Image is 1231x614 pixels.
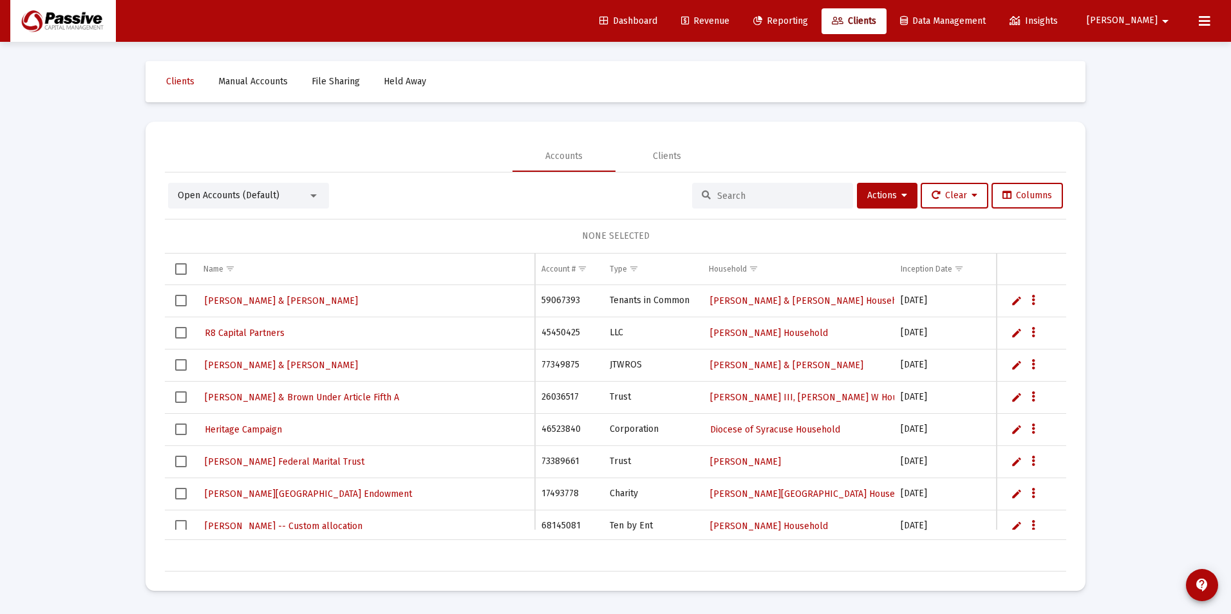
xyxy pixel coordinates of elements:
[599,15,657,26] span: Dashboard
[301,69,370,95] a: File Sharing
[710,328,828,339] span: [PERSON_NAME] Household
[709,292,912,310] a: [PERSON_NAME] & [PERSON_NAME] Household
[20,8,106,34] img: Dashboard
[175,327,187,339] div: Select row
[578,264,587,274] span: Show filter options for column 'Account #'
[603,317,702,349] td: LLC
[992,445,1187,478] td: $18,792,657.65
[1194,577,1210,593] mat-icon: contact_support
[992,510,1187,542] td: $16,585,989.76
[175,391,187,403] div: Select row
[603,510,702,542] td: Ten by Ent
[205,488,412,499] span: [PERSON_NAME][GEOGRAPHIC_DATA] Endowment
[535,254,603,284] td: Column Account #
[710,488,914,499] span: [PERSON_NAME][GEOGRAPHIC_DATA] Household
[710,521,828,532] span: [PERSON_NAME] Household
[894,445,992,478] td: [DATE]
[709,388,927,407] a: [PERSON_NAME] III, [PERSON_NAME] W Household
[629,264,639,274] span: Show filter options for column 'Type'
[603,445,702,478] td: Trust
[535,381,603,413] td: 26036517
[992,317,1187,349] td: $38,382,380.50
[175,488,187,499] div: Select row
[603,285,702,317] td: Tenants in Common
[218,76,288,87] span: Manual Accounts
[1011,423,1022,435] a: Edit
[900,15,986,26] span: Data Management
[709,356,865,375] a: [PERSON_NAME] & [PERSON_NAME]
[384,76,426,87] span: Held Away
[710,360,863,371] span: [PERSON_NAME] & [PERSON_NAME]
[166,76,194,87] span: Clients
[175,456,187,467] div: Select row
[901,264,952,274] div: Inception Date
[710,295,910,306] span: [PERSON_NAME] & [PERSON_NAME] Household
[653,150,681,163] div: Clients
[205,521,362,532] span: [PERSON_NAME] -- Custom allocation
[312,76,360,87] span: File Sharing
[603,349,702,381] td: JTWROS
[890,8,996,34] a: Data Management
[203,452,366,471] a: [PERSON_NAME] Federal Marital Trust
[175,520,187,532] div: Select row
[710,392,926,403] span: [PERSON_NAME] III, [PERSON_NAME] W Household
[991,183,1063,209] button: Columns
[894,413,992,445] td: [DATE]
[175,359,187,371] div: Select row
[717,191,843,201] input: Search
[992,478,1187,510] td: $16,752,980.99
[208,69,298,95] a: Manual Accounts
[535,445,603,478] td: 73389661
[541,264,576,274] div: Account #
[709,324,829,342] a: [PERSON_NAME] Household
[992,413,1187,445] td: $25,516,396.41
[832,15,876,26] span: Clients
[999,8,1068,34] a: Insights
[610,264,627,274] div: Type
[535,510,603,542] td: 68145081
[894,478,992,510] td: [DATE]
[205,424,282,435] span: Heritage Campaign
[857,183,917,209] button: Actions
[203,517,364,535] a: [PERSON_NAME] -- Custom allocation
[894,254,992,284] td: Column Inception Date
[225,264,235,274] span: Show filter options for column 'Name'
[1087,15,1158,26] span: [PERSON_NAME]
[205,392,399,403] span: [PERSON_NAME] & Brown Under Article Fifth A
[671,8,740,34] a: Revenue
[749,264,758,274] span: Show filter options for column 'Household'
[1011,488,1022,499] a: Edit
[205,328,285,339] span: R8 Capital Partners
[710,456,781,467] span: [PERSON_NAME]
[535,317,603,349] td: 45450425
[545,150,583,163] div: Accounts
[603,478,702,510] td: Charity
[603,413,702,445] td: Corporation
[1011,295,1022,306] a: Edit
[709,420,841,439] a: Diocese of Syracuse Household
[205,295,358,306] span: [PERSON_NAME] & [PERSON_NAME]
[203,485,413,503] a: [PERSON_NAME][GEOGRAPHIC_DATA] Endowment
[175,295,187,306] div: Select row
[205,456,364,467] span: [PERSON_NAME] Federal Marital Trust
[921,183,988,209] button: Clear
[681,15,729,26] span: Revenue
[743,8,818,34] a: Reporting
[1011,456,1022,467] a: Edit
[709,517,829,535] a: [PERSON_NAME] Household
[954,264,964,274] span: Show filter options for column 'Inception Date'
[894,285,992,317] td: [DATE]
[894,381,992,413] td: [DATE]
[175,423,187,435] div: Select row
[710,424,840,435] span: Diocese of Syracuse Household
[1011,359,1022,371] a: Edit
[1071,8,1189,33] button: [PERSON_NAME]
[535,413,603,445] td: 46523840
[203,264,223,274] div: Name
[894,510,992,542] td: [DATE]
[205,360,358,371] span: [PERSON_NAME] & [PERSON_NAME]
[535,285,603,317] td: 59067393
[992,254,1187,284] td: Column Balance
[867,190,907,201] span: Actions
[932,190,977,201] span: Clear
